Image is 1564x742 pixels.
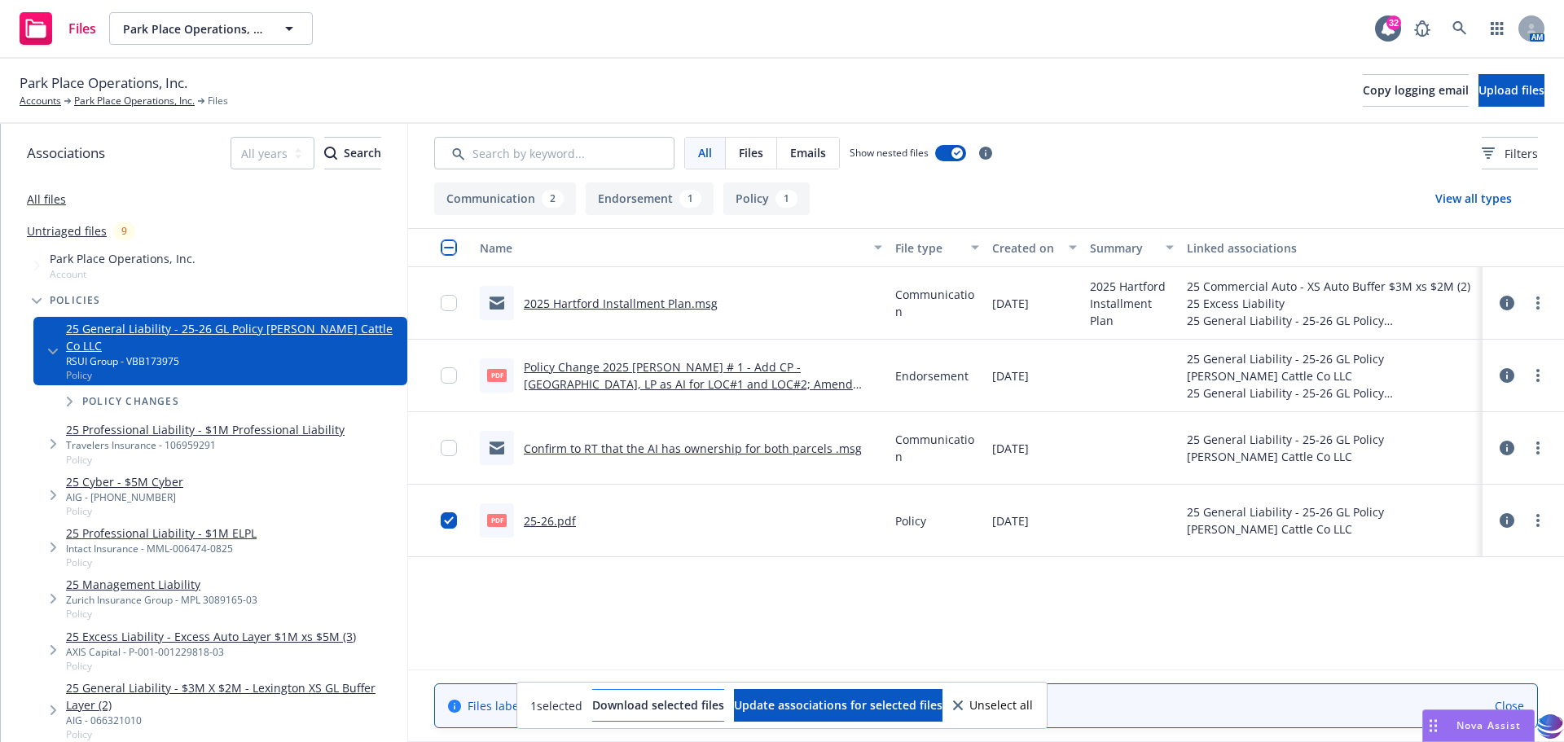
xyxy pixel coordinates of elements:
span: Filters [1482,145,1538,162]
span: Policy [66,607,257,621]
div: 1 [679,190,701,208]
div: Zurich Insurance Group - MPL 3089165-03 [66,593,257,607]
div: 25 General Liability - 25-26 GL Policy [PERSON_NAME] Cattle Co LLC [1187,350,1476,384]
button: Unselect all [952,689,1034,722]
input: Toggle Row Selected [441,512,457,529]
div: Created on [992,239,1059,257]
a: 25 Professional Liability - $1M ELPL [66,525,257,542]
a: Confirm to RT that the AI has ownership for both parcels .msg [524,441,862,456]
span: Policy [66,727,401,741]
a: more [1528,438,1548,458]
input: Toggle Row Selected [441,367,457,384]
a: more [1528,293,1548,313]
input: Toggle Row Selected [441,440,457,456]
button: Upload files [1478,74,1544,107]
button: View all types [1409,182,1538,215]
a: 25 Management Liability [66,576,257,593]
a: Switch app [1481,12,1513,45]
a: 25-26.pdf [524,513,576,529]
a: 25 General Liability - $3M X $2M - Lexington XS GL Buffer Layer (2) [66,679,401,713]
a: more [1528,366,1548,385]
button: Filters [1482,137,1538,169]
span: Policy [66,555,257,569]
div: 25 General Liability - 25-26 GL Policy [PERSON_NAME] Cattle Co LLC [1187,384,1476,402]
span: Update associations for selected files [734,697,942,713]
a: Search [1443,12,1476,45]
span: [DATE] [992,440,1029,457]
a: 25 Professional Liability - $1M Professional Liability [66,421,345,438]
a: 25 Excess Liability - Excess Auto Layer $1M xs $5M (3) [66,628,356,645]
span: Associations [27,143,105,164]
button: SearchSearch [324,137,381,169]
input: Toggle Row Selected [441,295,457,311]
button: Summary [1083,228,1181,267]
button: Communication [434,182,576,215]
a: 25 Cyber - $5M Cyber [66,473,183,490]
button: Endorsement [586,182,714,215]
button: Download selected files [592,689,724,722]
button: Name [473,228,889,267]
span: Communication [895,431,980,465]
span: Nova Assist [1456,718,1521,732]
span: Download selected files [592,697,724,713]
a: Close [1495,697,1524,714]
a: Accounts [20,94,61,108]
div: 25 Commercial Auto - XS Auto Buffer $3M xs $2M (2) [1187,278,1476,295]
a: All files [27,191,66,207]
span: 2025 Hartford Installment Plan [1090,278,1175,329]
button: Created on [986,228,1083,267]
span: Copy logging email [1363,82,1469,98]
span: Policies [50,296,101,305]
button: Linked associations [1180,228,1483,267]
button: Park Place Operations, Inc. [109,12,313,45]
span: [DATE] [992,295,1029,312]
div: AIG - 066321010 [66,713,401,727]
a: more [1528,511,1548,530]
div: 25 General Liability - 25-26 GL Policy [PERSON_NAME] Cattle Co LLC [1187,431,1476,465]
span: pdf [487,514,507,526]
a: Untriaged files [27,222,107,239]
div: 25 General Liability - 25-26 GL Policy [PERSON_NAME] Cattle Co LLC [1187,503,1476,538]
button: Nova Assist [1422,709,1535,742]
a: Park Place Operations, Inc. [74,94,195,108]
span: Policy [895,512,926,529]
span: Show nested files [850,146,929,160]
span: Files [68,22,96,35]
button: Update associations for selected files [734,689,942,722]
span: Policy changes [82,397,179,406]
span: Endorsement [895,367,969,384]
div: Linked associations [1187,239,1476,257]
button: Copy logging email [1363,74,1469,107]
button: File type [889,228,986,267]
a: Files [13,6,103,51]
span: Policy [66,368,401,382]
span: Account [50,267,195,281]
input: Search by keyword... [434,137,674,169]
div: 25 General Liability - 25-26 GL Policy [PERSON_NAME] Cattle Co LLC [1187,312,1476,329]
svg: Search [324,147,337,160]
input: Select all [441,239,457,256]
div: 32 [1386,15,1401,30]
span: Upload files [1478,82,1544,98]
span: Unselect all [969,700,1033,711]
div: Summary [1090,239,1157,257]
span: Park Place Operations, Inc. [123,20,264,37]
span: [DATE] [992,367,1029,384]
span: pdf [487,369,507,381]
span: Communication [895,286,980,320]
div: 25 Excess Liability [1187,295,1476,312]
span: Park Place Operations, Inc. [20,72,187,94]
div: AXIS Capital - P-001-001229818-03 [66,645,356,659]
span: Policy [66,659,356,673]
img: svg+xml;base64,PHN2ZyB3aWR0aD0iMzQiIGhlaWdodD0iMzQiIHZpZXdCb3g9IjAgMCAzNCAzNCIgZmlsbD0ibm9uZSIgeG... [1536,712,1564,742]
span: Files [208,94,228,108]
div: 9 [113,222,135,240]
div: Drag to move [1423,710,1443,741]
a: 2025 Hartford Installment Plan.msg [524,296,718,311]
div: File type [895,239,962,257]
span: Filters [1505,145,1538,162]
div: AIG - [PHONE_NUMBER] [66,490,183,504]
button: Policy [723,182,810,215]
span: Park Place Operations, Inc. [50,250,195,267]
div: 2 [542,190,564,208]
